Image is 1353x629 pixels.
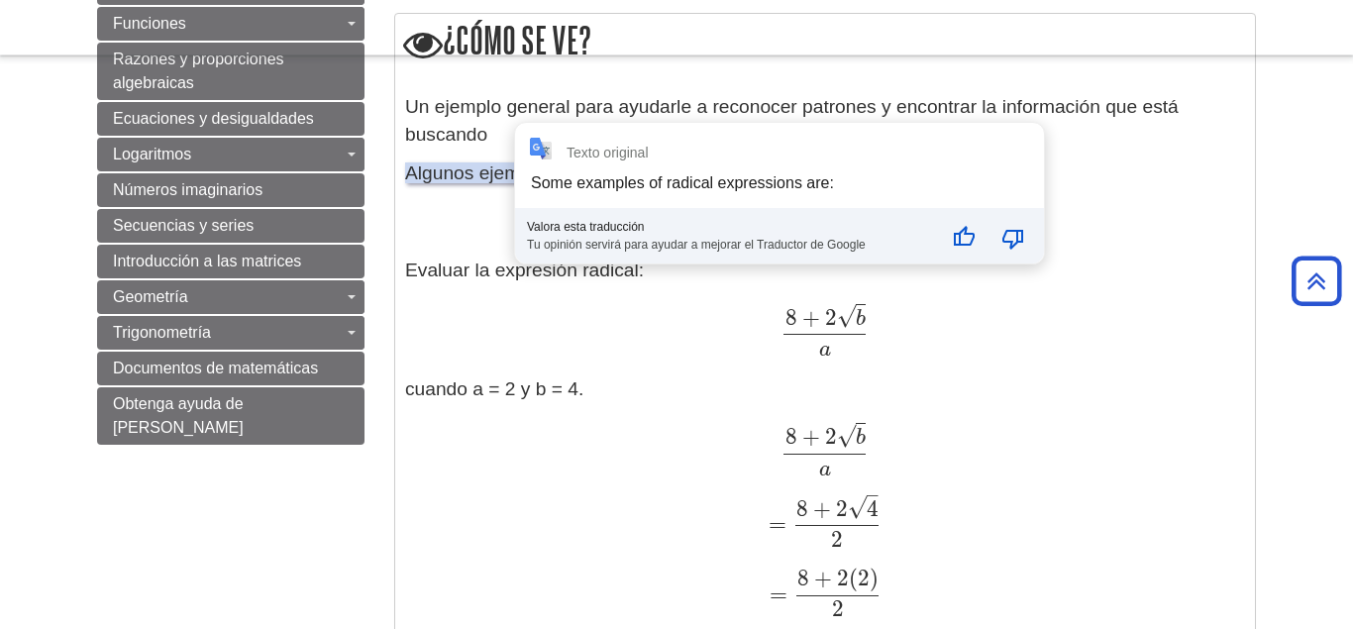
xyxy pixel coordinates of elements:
font: 2 [858,566,870,592]
font: 2 [825,305,837,332]
font: Secuencias y series [113,218,254,235]
font: a [819,460,831,481]
a: Trigonometría [97,317,364,351]
font: Logaritmos [113,147,191,163]
font: a [819,340,831,362]
font: Geometría [113,289,188,306]
font: ) [870,566,879,592]
font: 8 [785,424,797,451]
font: 8 [797,566,809,592]
font: 2 [825,424,837,451]
font: 2 [837,566,849,592]
font: Obtenga ayuda de [PERSON_NAME] [113,396,244,437]
font: + [802,305,820,332]
font: Números imaginarios [113,182,262,199]
font: + [813,496,831,523]
a: Introducción a las matrices [97,246,364,279]
a: Logaritmos [97,139,364,172]
font: Evaluar la expresión radical: [405,261,644,281]
button: Mala traducción [989,215,1037,262]
font: Introducción a las matrices [113,254,301,270]
font: 2 [832,596,844,623]
font: b [856,428,866,450]
a: Razones y proporciones algebraicas [97,44,364,101]
a: Documentos de matemáticas [97,353,364,386]
font: + [814,566,832,592]
a: Volver arriba [1285,267,1348,294]
div: Valora esta traducción [527,221,934,235]
font: ( [849,566,858,592]
a: Geometría [97,281,364,315]
button: Buena traducción [940,215,988,262]
a: Números imaginarios [97,174,364,208]
font: ¿Cómo se ve? [443,21,591,61]
font: 2 [831,527,843,554]
font: 4 [867,496,879,523]
font: cuando a = 2 y b = 4. [405,379,583,400]
font: Un ejemplo general para ayudarle a reconocer patrones y encontrar la información que está buscando [405,97,1179,147]
div: Some examples of radical expressions are: [531,175,834,192]
font: b [856,309,866,331]
font: 2 [836,496,848,523]
font: Documentos de matemáticas [113,361,318,377]
font: √ [837,303,856,330]
font: Algunos ejemplos de expresiones radicales son: [405,163,812,184]
div: Tu opinión servirá para ayudar a mejorar el Traductor de Google [527,235,934,253]
font: √ [848,494,867,521]
font: 8 [796,496,808,523]
a: Secuencias y series [97,210,364,244]
div: Texto original [567,146,649,161]
font: + [802,424,820,451]
font: = [769,511,786,538]
font: = [770,581,787,608]
a: Ecuaciones y desigualdades [97,103,364,137]
a: Obtenga ayuda de [PERSON_NAME] [97,388,364,446]
font: 8 [785,305,797,332]
font: Razones y proporciones algebraicas [113,52,284,92]
font: √ [837,423,856,450]
font: Ecuaciones y desigualdades [113,111,314,128]
font: Trigonometría [113,325,211,342]
font: – [867,482,879,509]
